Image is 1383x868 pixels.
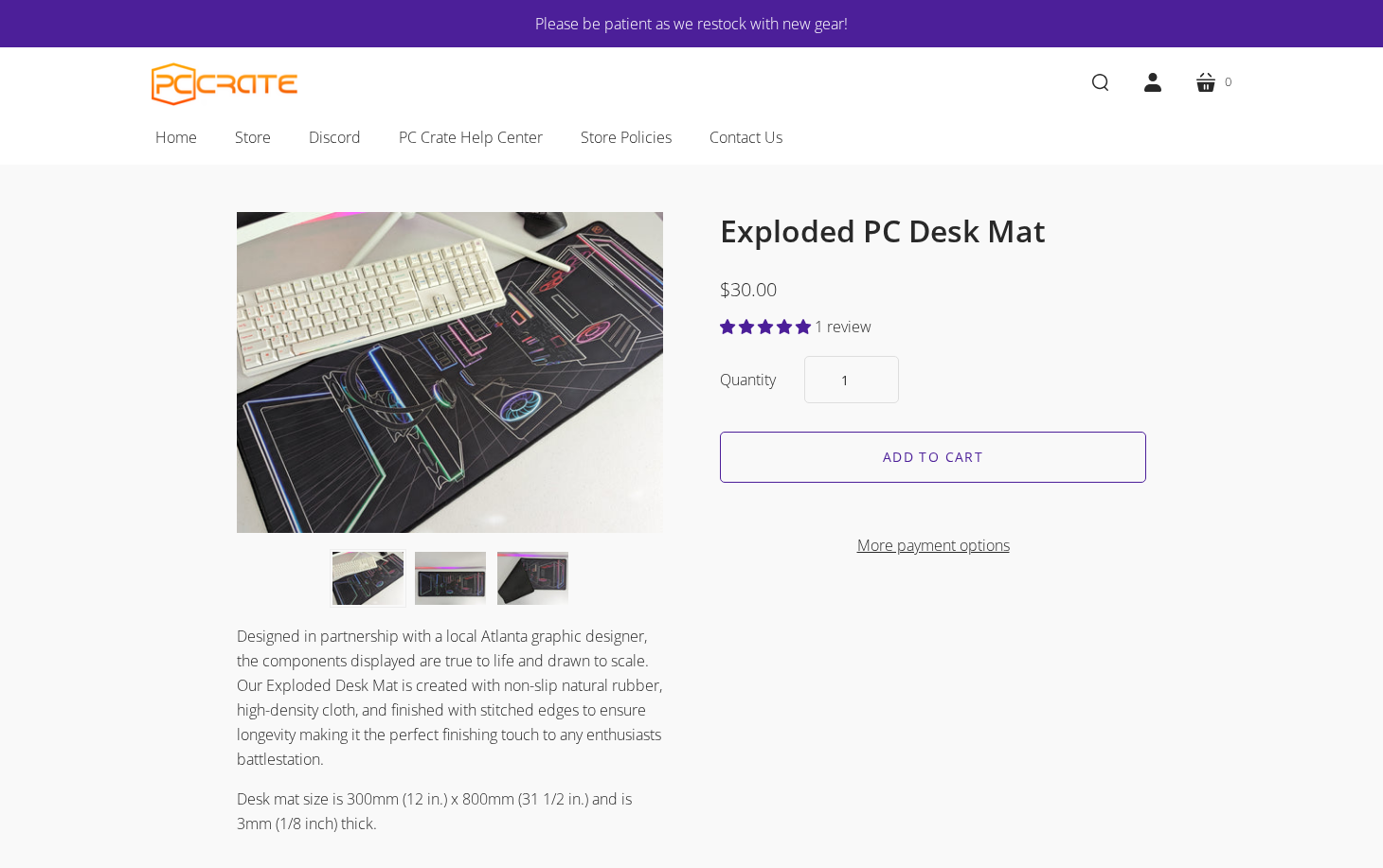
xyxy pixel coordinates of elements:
span: Home [155,125,197,150]
nav: Main navigation [123,117,1260,165]
a: Discord [290,117,380,157]
a: Store Policies [562,117,691,157]
h1: Exploded PC Desk Mat [720,212,1146,250]
span: Store Policies [581,125,672,150]
span: Contact Us [709,125,782,150]
p: Designed in partnership with a local Atlanta graphic designer, the components displayed are true ... [237,624,663,771]
img: Desk mat on desk with keyboard, monitor, and mouse. [237,212,663,533]
span: Discord [309,125,361,150]
a: Store [216,117,290,157]
a: More payment options [720,533,1146,558]
button: Image of folded desk mat thumbnail [497,552,568,605]
span: 0 [1225,72,1231,92]
p: Desk mat size is 300mm (12 in.) x 800mm (31 1/2 in.) and is 3mm (1/8 inch) thick. [237,787,663,836]
a: Please be patient as we restock with new gear! [208,11,1175,36]
a: PC Crate Help Center [380,117,562,157]
a: Home [136,117,216,157]
span: $30.00 [720,276,777,302]
span: 5.00 stars [720,316,815,337]
span: 1 review [815,316,871,337]
input: Add to cart [720,432,1146,483]
a: Contact Us [691,117,801,157]
button: Desk mat with exploded PC art thumbnail [415,552,486,605]
label: Quantity [720,367,776,392]
button: Desk mat on desk with keyboard, monitor, and mouse. thumbnail [332,552,404,605]
span: Store [235,125,271,150]
a: 0 [1179,56,1247,109]
a: PC CRATE [152,62,298,106]
span: PC Crate Help Center [399,125,543,150]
